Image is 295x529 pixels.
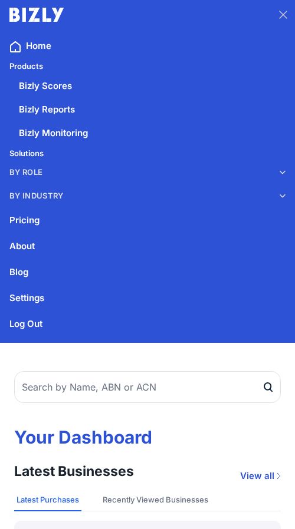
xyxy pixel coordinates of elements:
[240,469,281,483] a: View all
[14,489,81,511] button: Latest Purchases
[14,489,281,511] nav: Tabs
[9,190,64,201] span: By Industry
[14,426,281,449] h1: Your Dashboard
[100,489,211,511] button: Recently Viewed Businesses
[9,166,42,178] span: By Role
[14,371,281,403] input: Search by Name, ABN or ACN
[14,463,134,480] h3: Latest Businesses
